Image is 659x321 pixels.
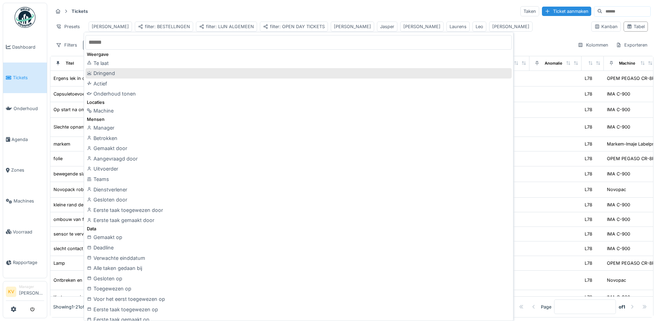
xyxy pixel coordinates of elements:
[607,155,655,162] div: OPEM PEGASO CR-8P
[85,225,512,232] div: Data
[492,23,529,30] div: [PERSON_NAME]
[607,91,630,97] div: IMA C-900
[585,186,592,193] div: L78
[607,245,630,252] div: IMA C-900
[69,8,91,15] strong: Tickets
[585,171,592,177] div: L78
[53,75,129,82] div: Ergens lek in darm,ligt overal koffie
[85,232,512,242] div: Gemaakt op
[607,171,630,177] div: IMA C-900
[13,74,44,81] span: Tickets
[585,260,592,266] div: L78
[85,116,512,123] div: Mensen
[85,283,512,294] div: Toegewezen op
[13,229,44,235] span: Voorraad
[85,215,512,225] div: Eerste taak gemaakt door
[138,23,190,30] div: filter: BESTELLINGEN
[585,141,592,147] div: L78
[542,7,591,16] div: Ticket aanmaken
[53,155,63,162] div: folie
[619,60,635,66] div: Machine
[85,58,512,68] div: Te laat
[11,136,44,143] span: Agenda
[607,277,626,283] div: Novopac
[607,260,655,266] div: OPEM PEGASO CR-8P
[85,89,512,99] div: Onderhoud tonen
[85,99,512,106] div: Locaties
[613,40,651,50] div: Exporteren
[520,6,539,16] div: Taken
[585,201,592,208] div: L78
[85,205,512,215] div: Eerste taak toegewezen door
[15,7,35,28] img: Badge_color-CXgf-gQk.svg
[85,174,512,184] div: Teams
[14,105,44,112] span: Onderhoud
[53,106,128,113] div: Op start na ombouw naar flower 10
[545,60,562,66] div: Anomalie
[585,75,592,82] div: L78
[85,143,512,154] div: Gemaakt door
[585,216,592,223] div: L78
[199,23,254,30] div: filter: LIJN ALGEMEEN
[619,304,625,310] strong: of 1
[85,68,512,79] div: Dringend
[53,304,89,310] div: Showing 1 - 21 of 21
[66,60,74,66] div: Titel
[450,23,467,30] div: Laurens
[53,91,131,97] div: Capsuletoevoer fout blokkering links
[263,23,325,30] div: filter: OPEN DAY TICKETS
[585,124,592,130] div: L78
[541,304,551,310] div: Page
[85,154,512,164] div: Aangevraagd door
[585,91,592,97] div: L78
[11,167,44,173] span: Zones
[85,253,512,263] div: Verwachte einddatum
[585,277,592,283] div: L78
[53,22,83,32] div: Presets
[53,294,160,301] div: Kartonvorm in magazijn 2 moet verwijderd worden
[53,245,181,252] div: slecht contact richting de reset knop en de start knop in hmi
[19,284,44,289] div: Manager
[575,40,611,50] div: Kolommen
[12,44,44,50] span: Dashboard
[585,245,592,252] div: L78
[85,79,512,89] div: Actief
[53,231,190,237] div: sensor te vervangen station 2 aanwezigheid karton op transport
[92,23,129,30] div: [PERSON_NAME]
[85,273,512,284] div: Gesloten op
[53,141,70,147] div: markem
[607,216,630,223] div: IMA C-900
[627,23,645,30] div: Tabel
[53,260,65,266] div: Lamp
[53,216,117,223] div: ombouw van flower naar tube
[585,231,592,237] div: L78
[380,23,394,30] div: Jasper
[13,259,44,266] span: Rapportage
[19,284,44,299] li: [PERSON_NAME]
[85,123,512,133] div: Manager
[607,186,626,193] div: Novopac
[585,155,592,162] div: L78
[53,201,104,208] div: kleine rand deksel doos
[85,133,512,143] div: Betrokken
[53,186,88,193] div: Novopack robot
[53,277,114,283] div: Ontbreken en kapot stukken
[85,304,512,315] div: Eerste taak toegewezen op
[85,263,512,273] div: Alle taken gedaan bij
[85,164,512,174] div: Uitvoerder
[607,124,630,130] div: IMA C-900
[585,294,592,301] div: L78
[85,106,512,116] div: Machine
[85,184,512,195] div: Dienstverlener
[85,195,512,205] div: Gesloten door
[334,23,371,30] div: [PERSON_NAME]
[53,40,80,50] div: Filters
[607,231,630,237] div: IMA C-900
[607,201,630,208] div: IMA C-900
[476,23,483,30] div: Leo
[85,51,512,58] div: Weergave
[585,106,592,113] div: L78
[85,294,512,304] div: Voor het eerst toegewezen op
[607,75,655,82] div: OPEM PEGASO CR-8P
[6,287,16,297] li: KV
